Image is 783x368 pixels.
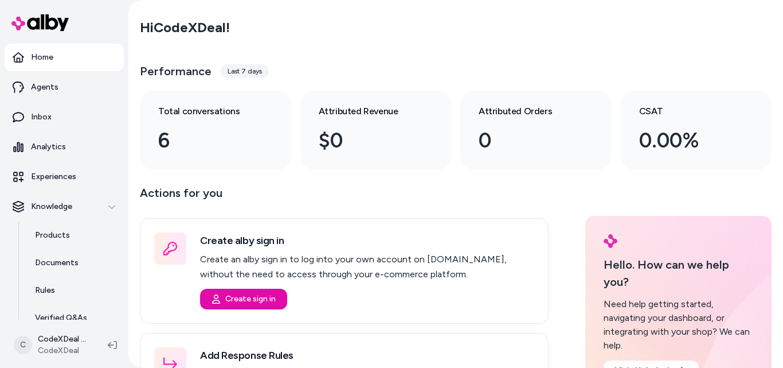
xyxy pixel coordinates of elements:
h3: Performance [140,63,212,79]
img: alby Logo [604,234,617,248]
a: Home [5,44,124,71]
a: Verified Q&As [24,304,124,332]
div: 0 [479,125,575,156]
a: Analytics [5,133,124,161]
p: Hello. How can we help you? [604,256,753,290]
img: alby Logo [11,14,69,31]
a: Documents [24,249,124,277]
a: Total conversations 6 [140,91,291,170]
a: Attributed Revenue $0 [300,91,452,170]
div: Last 7 days [221,64,269,78]
p: CodeXDeal Shopify [38,334,89,345]
h3: CSAT [639,104,735,118]
div: 6 [158,125,255,156]
a: Experiences [5,163,124,191]
p: Actions for you [140,184,549,211]
div: 0.00% [639,125,735,156]
p: Products [35,230,70,241]
h2: Hi CodeXDeal ! [140,19,230,36]
p: Knowledge [31,201,72,212]
a: Rules [24,277,124,304]
button: Create sign in [200,289,287,309]
p: Analytics [31,141,66,153]
p: Experiences [31,171,76,183]
a: Inbox [5,103,124,131]
div: $0 [319,125,415,156]
p: Verified Q&As [35,312,87,324]
h3: Total conversations [158,104,255,118]
p: Create an alby sign in to log into your own account on [DOMAIN_NAME], without the need to access ... [200,252,534,282]
h3: Attributed Revenue [319,104,415,118]
h3: Create alby sign in [200,233,534,249]
a: Attributed Orders 0 [460,91,612,170]
span: CodeXDeal [38,345,89,357]
a: CSAT 0.00% [621,91,772,170]
p: Documents [35,257,79,269]
button: Knowledge [5,193,124,220]
p: Inbox [31,111,52,123]
h3: Attributed Orders [479,104,575,118]
div: Need help getting started, navigating your dashboard, or integrating with your shop? We can help. [604,297,753,352]
button: CCodeXDeal ShopifyCodeXDeal [7,327,99,363]
p: Rules [35,285,55,296]
a: Agents [5,73,124,101]
span: C [14,336,32,354]
p: Agents [31,82,58,93]
h3: Add Response Rules [200,347,534,363]
p: Home [31,52,53,63]
a: Products [24,222,124,249]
